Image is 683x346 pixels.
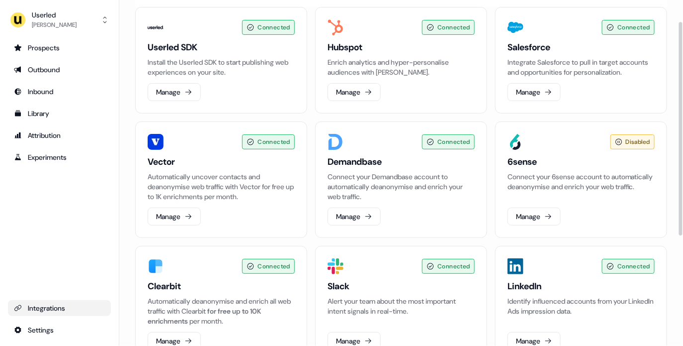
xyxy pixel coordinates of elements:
[508,208,561,226] button: Manage
[437,137,470,147] span: Connected
[8,40,111,56] a: Go to prospects
[148,208,201,226] button: Manage
[626,137,650,147] span: Disabled
[508,57,655,77] p: Integrate Salesforce to pull in target accounts and opportunities for personalization.
[257,137,290,147] span: Connected
[148,156,295,168] h3: Vector
[14,87,105,97] div: Inbound
[32,20,77,30] div: [PERSON_NAME]
[257,22,290,32] span: Connected
[8,300,111,316] a: Go to integrations
[328,208,381,226] button: Manage
[14,303,105,313] div: Integrations
[508,83,561,101] button: Manage
[14,109,105,118] div: Library
[328,41,475,53] h3: Hubspot
[8,106,111,121] a: Go to templates
[148,41,295,53] h3: Userled SDK
[148,57,295,77] p: Install the Userled SDK to start publishing web experiences on your site.
[8,149,111,165] a: Go to experiments
[14,130,105,140] div: Attribution
[328,296,475,316] p: Alert your team about the most important intent signals in real-time.
[328,57,475,77] p: Enrich analytics and hyper-personalise audiences with [PERSON_NAME].
[328,172,475,202] p: Connect your Demandbase account to automatically deanonymise and enrich your web traffic.
[8,322,111,338] a: Go to integrations
[148,83,201,101] button: Manage
[328,83,381,101] button: Manage
[437,261,470,271] span: Connected
[508,156,655,168] h3: 6sense
[148,296,295,326] div: Automatically deanonymise and enrich all web traffic with Clearbit per month.
[8,84,111,100] a: Go to Inbound
[32,10,77,20] div: Userled
[14,152,105,162] div: Experiments
[148,134,164,150] img: Vector image
[148,280,295,292] h3: Clearbit
[14,65,105,75] div: Outbound
[508,172,655,192] p: Connect your 6sense account to automatically deanonymise and enrich your web traffic.
[328,156,475,168] h3: Demandbase
[8,8,111,32] button: Userled[PERSON_NAME]
[437,22,470,32] span: Connected
[148,172,295,202] p: Automatically uncover contacts and deanonymise web traffic with Vector for free up to 1K enrichme...
[8,127,111,143] a: Go to attribution
[14,43,105,53] div: Prospects
[328,280,475,292] h3: Slack
[617,22,650,32] span: Connected
[8,62,111,78] a: Go to outbound experience
[617,261,650,271] span: Connected
[14,325,105,335] div: Settings
[508,296,655,316] p: Identify influenced accounts from your LinkedIn Ads impression data.
[508,41,655,53] h3: Salesforce
[257,261,290,271] span: Connected
[508,280,655,292] h3: LinkedIn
